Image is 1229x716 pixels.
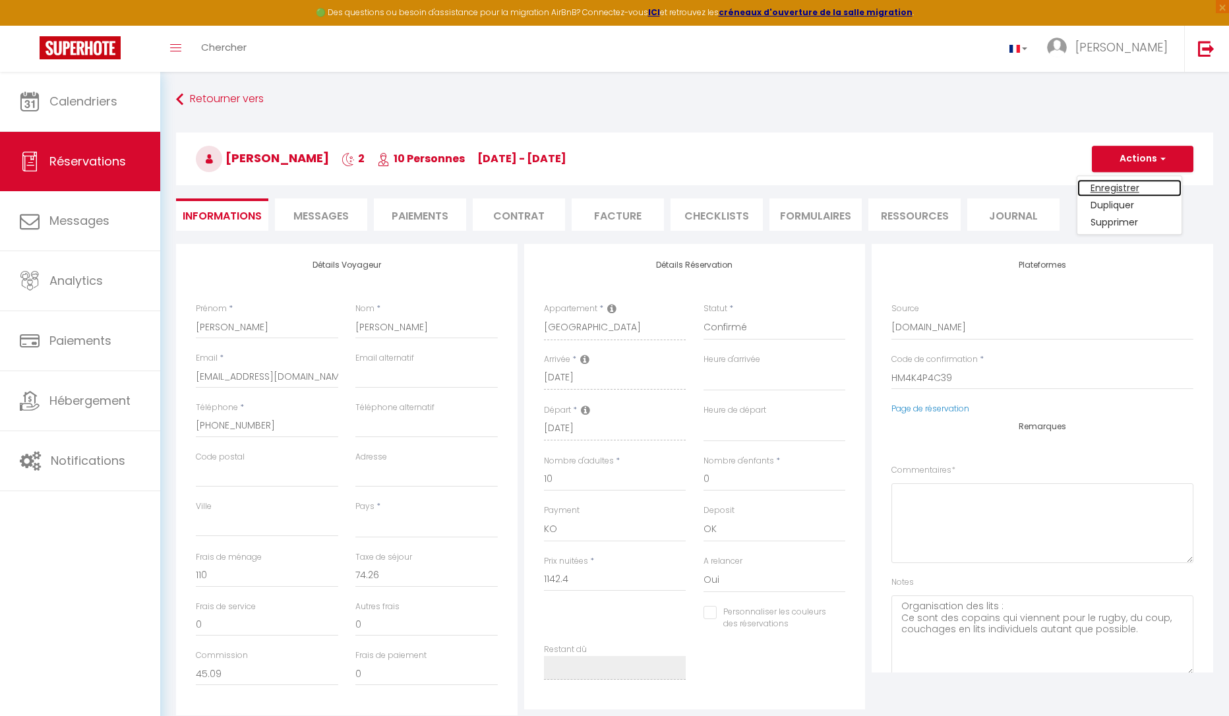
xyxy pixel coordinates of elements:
[544,643,587,656] label: Restant dû
[293,208,349,224] span: Messages
[544,353,570,366] label: Arrivée
[374,198,466,231] li: Paiements
[891,403,969,414] a: Page de réservation
[967,198,1060,231] li: Journal
[355,649,427,662] label: Frais de paiement
[891,422,1193,431] h4: Remarques
[355,303,375,315] label: Nom
[1077,179,1182,196] a: Enregistrer
[719,7,913,18] a: créneaux d'ouverture de la salle migration
[196,500,212,513] label: Ville
[648,7,660,18] a: ICI
[176,88,1213,111] a: Retourner vers
[1198,40,1214,57] img: logout
[1077,214,1182,231] a: Supprimer
[355,402,435,414] label: Téléphone alternatif
[49,272,103,289] span: Analytics
[704,455,774,467] label: Nombre d'enfants
[704,555,742,568] label: A relancer
[868,198,961,231] li: Ressources
[891,353,978,366] label: Code de confirmation
[544,555,588,568] label: Prix nuitées
[201,40,247,54] span: Chercher
[1075,39,1168,55] span: [PERSON_NAME]
[891,464,955,477] label: Commentaires
[40,36,121,59] img: Super Booking
[1077,196,1182,214] a: Dupliquer
[544,404,571,417] label: Départ
[355,451,387,463] label: Adresse
[355,601,400,613] label: Autres frais
[355,551,412,564] label: Taxe de séjour
[544,455,614,467] label: Nombre d'adultes
[704,303,727,315] label: Statut
[704,404,766,417] label: Heure de départ
[355,352,414,365] label: Email alternatif
[355,500,375,513] label: Pays
[176,198,268,231] li: Informations
[572,198,664,231] li: Facture
[196,303,227,315] label: Prénom
[1037,26,1184,72] a: ... [PERSON_NAME]
[49,93,117,109] span: Calendriers
[196,260,498,270] h4: Détails Voyageur
[1047,38,1067,57] img: ...
[671,198,763,231] li: CHECKLISTS
[11,5,50,45] button: Ouvrir le widget de chat LiveChat
[544,260,846,270] h4: Détails Réservation
[544,303,597,315] label: Appartement
[49,212,109,229] span: Messages
[704,504,734,517] label: Deposit
[196,402,238,414] label: Téléphone
[769,198,862,231] li: FORMULAIRES
[891,576,914,589] label: Notes
[49,332,111,349] span: Paiements
[51,452,125,469] span: Notifications
[196,352,218,365] label: Email
[477,151,566,166] span: [DATE] - [DATE]
[704,353,760,366] label: Heure d'arrivée
[49,153,126,169] span: Réservations
[49,392,131,409] span: Hébergement
[196,451,245,463] label: Code postal
[191,26,256,72] a: Chercher
[1092,146,1193,172] button: Actions
[377,151,465,166] span: 10 Personnes
[196,551,262,564] label: Frais de ménage
[473,198,565,231] li: Contrat
[196,649,248,662] label: Commission
[196,150,329,166] span: [PERSON_NAME]
[196,601,256,613] label: Frais de service
[342,151,365,166] span: 2
[544,504,580,517] label: Payment
[891,260,1193,270] h4: Plateformes
[891,303,919,315] label: Source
